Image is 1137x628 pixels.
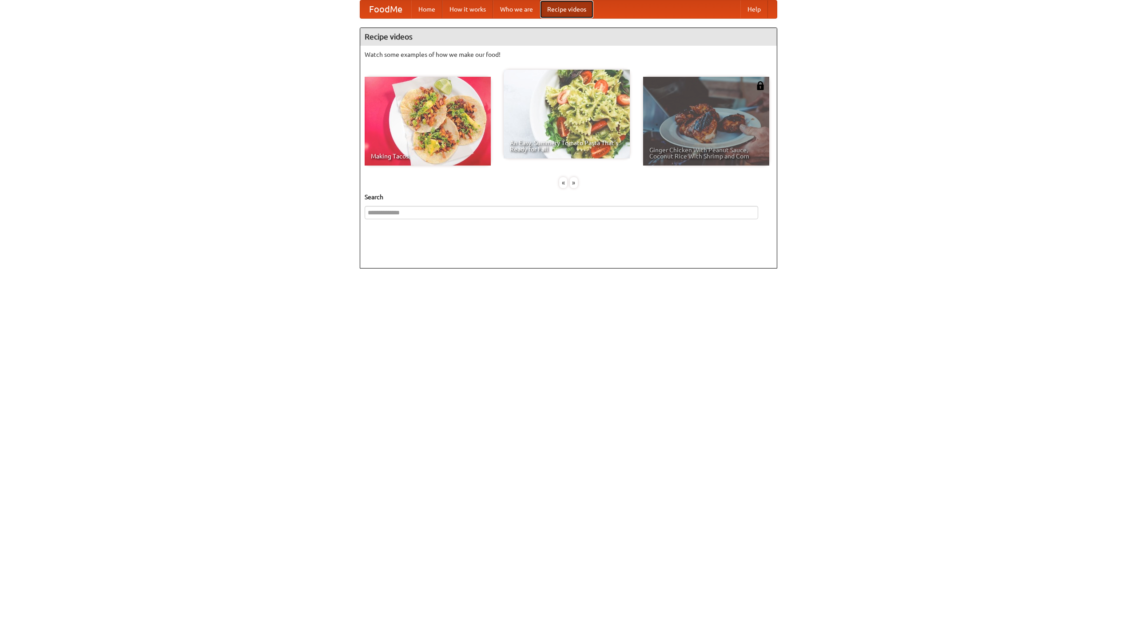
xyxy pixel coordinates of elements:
a: An Easy, Summery Tomato Pasta That's Ready for Fall [504,70,630,158]
a: Who we are [493,0,540,18]
h4: Recipe videos [360,28,777,46]
a: FoodMe [360,0,411,18]
span: An Easy, Summery Tomato Pasta That's Ready for Fall [510,140,624,152]
p: Watch some examples of how we make our food! [365,50,772,59]
a: Help [740,0,768,18]
a: Making Tacos [365,77,491,166]
div: » [570,177,578,188]
a: How it works [442,0,493,18]
h5: Search [365,193,772,201]
div: « [559,177,567,188]
span: Making Tacos [371,153,485,159]
img: 483408.png [756,81,765,90]
a: Home [411,0,442,18]
a: Recipe videos [540,0,593,18]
